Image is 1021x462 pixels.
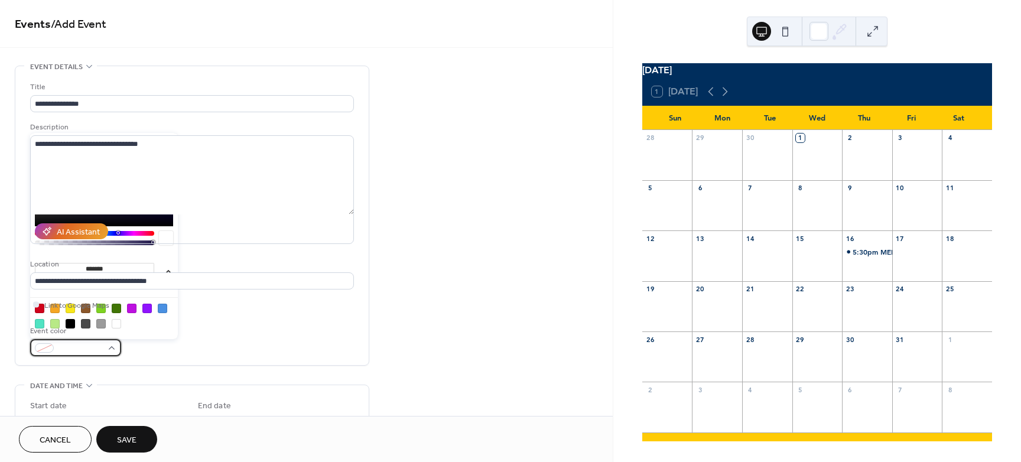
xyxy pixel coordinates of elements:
div: 1 [796,134,805,142]
span: Save [117,434,136,447]
div: 30 [746,134,755,142]
div: 23 [846,285,854,294]
div: 5 [646,184,655,193]
span: Time [116,415,132,428]
div: Description [30,121,352,134]
div: 6 [695,184,704,193]
div: 29 [695,134,704,142]
div: 30 [846,335,854,344]
div: 20 [695,285,704,294]
span: / Add Event [51,13,106,36]
div: 29 [796,335,805,344]
div: 6 [846,385,854,394]
div: Mon [699,106,746,130]
div: 3 [896,134,905,142]
div: 9 [846,184,854,193]
div: 1 [945,335,954,344]
div: 22 [796,285,805,294]
a: Events [15,13,51,36]
div: 31 [896,335,905,344]
div: MEMBERSHIP MEETING [842,247,892,257]
div: 7 [746,184,755,193]
div: 2 [846,134,854,142]
span: Link to Google Maps [44,300,109,312]
button: Save [96,426,157,453]
div: 26 [646,335,655,344]
span: Date and time [30,380,83,392]
div: 4 [945,134,954,142]
div: 24 [896,285,905,294]
div: Sun [652,106,699,130]
div: 2 [646,385,655,394]
div: 3 [695,385,704,394]
div: MEMBERSHIP MEETING [880,247,961,257]
div: 17 [896,234,905,243]
div: 19 [646,285,655,294]
div: Thu [841,106,888,130]
span: 5:30pm [853,247,880,257]
button: Cancel [19,426,92,453]
span: Date [30,415,46,428]
div: 15 [796,234,805,243]
div: 12 [646,234,655,243]
div: 5 [796,385,805,394]
div: 18 [945,234,954,243]
div: AI Assistant [57,226,100,239]
div: 8 [945,385,954,394]
span: Date [198,415,214,428]
div: 27 [695,335,704,344]
div: 13 [695,234,704,243]
div: 14 [746,234,755,243]
div: Wed [794,106,841,130]
div: 8 [796,184,805,193]
div: 25 [945,285,954,294]
div: Tue [746,106,794,130]
span: Time [284,415,300,428]
div: Start date [30,400,67,412]
div: 28 [746,335,755,344]
div: 28 [646,134,655,142]
div: Event color [30,325,119,337]
span: Cancel [40,434,71,447]
div: 16 [846,234,854,243]
div: 21 [746,285,755,294]
button: AI Assistant [35,223,108,239]
div: Title [30,81,352,93]
div: [DATE] [642,63,992,77]
div: Sat [935,106,983,130]
div: 11 [945,184,954,193]
span: Event details [30,61,83,73]
div: 7 [896,385,905,394]
div: 4 [746,385,755,394]
div: Location [30,258,352,271]
div: End date [198,400,231,412]
div: Fri [888,106,935,130]
div: 10 [896,184,905,193]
